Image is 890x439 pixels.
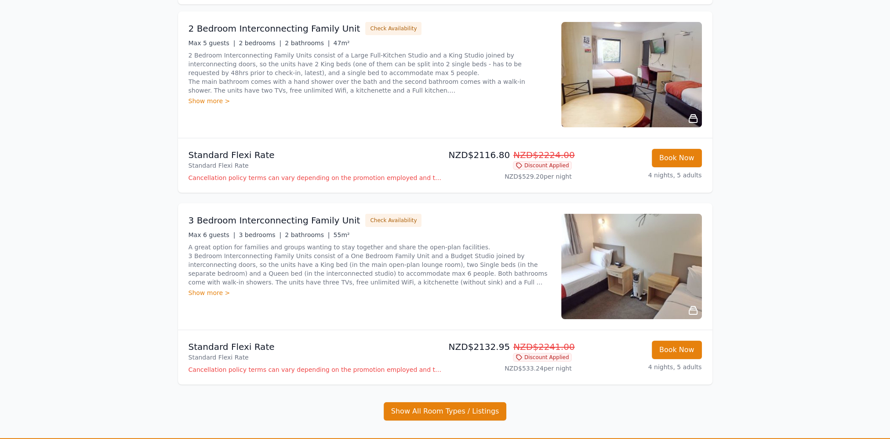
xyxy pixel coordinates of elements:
[239,40,281,47] span: 2 bedrooms |
[513,342,575,352] span: NZD$2241.00
[513,161,572,170] span: Discount Applied
[334,231,350,238] span: 55m²
[189,161,442,170] p: Standard Flexi Rate
[189,243,551,287] p: A great option for families and groups wanting to stay together and share the open-plan facilitie...
[189,288,551,297] div: Show more >
[285,231,330,238] span: 2 bathrooms |
[579,363,702,371] p: 4 nights, 5 adults
[189,149,442,161] p: Standard Flexi Rate
[513,150,575,160] span: NZD$2224.00
[449,341,572,353] p: NZD$2132.95
[365,22,421,35] button: Check Availability
[189,173,442,182] p: Cancellation policy terms can vary depending on the promotion employed and the time of stay of th...
[189,97,551,105] div: Show more >
[652,149,702,167] button: Book Now
[365,214,421,227] button: Check Availability
[285,40,330,47] span: 2 bathrooms |
[652,341,702,359] button: Book Now
[579,171,702,180] p: 4 nights, 5 adults
[449,149,572,161] p: NZD$2116.80
[189,365,442,374] p: Cancellation policy terms can vary depending on the promotion employed and the time of stay of th...
[449,172,572,181] p: NZD$529.20 per night
[189,353,442,362] p: Standard Flexi Rate
[384,402,507,421] button: Show All Room Types / Listings
[239,231,281,238] span: 3 bedrooms |
[449,364,572,373] p: NZD$533.24 per night
[189,40,236,47] span: Max 5 guests |
[189,51,551,95] p: 2 Bedroom Interconnecting Family Units consist of a Large Full-Kitchen Studio and a King Studio j...
[334,40,350,47] span: 47m²
[189,341,442,353] p: Standard Flexi Rate
[189,22,360,35] h3: 2 Bedroom Interconnecting Family Unit
[513,353,572,362] span: Discount Applied
[189,214,360,227] h3: 3 Bedroom Interconnecting Family Unit
[189,231,236,238] span: Max 6 guests |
